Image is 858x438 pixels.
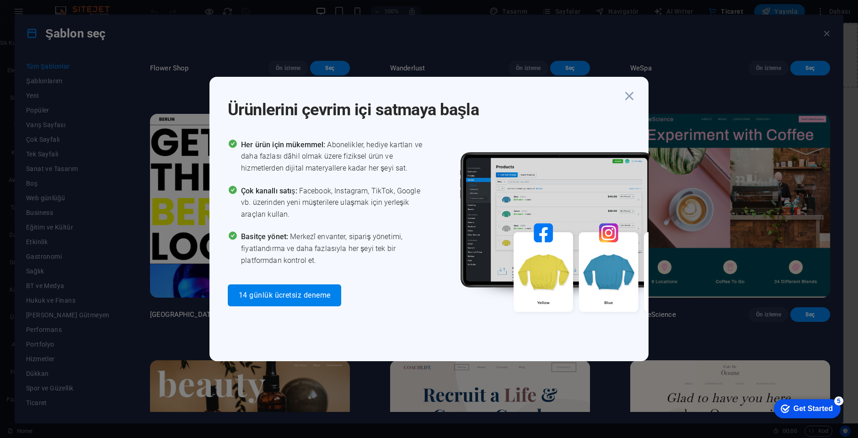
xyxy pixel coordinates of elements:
span: Basitçe yönet: [241,232,290,241]
img: promo_image.png [445,139,719,339]
div: Get Started [27,10,66,18]
span: Abonelikler, hediye kartları ve daha fazlası dâhil olmak üzere fiziksel ürün ve hizmetlerden diji... [241,139,429,174]
span: Çok kanallı satış: [241,187,299,195]
div: Get Started 5 items remaining, 0% complete [7,5,74,24]
span: 14 günlük ücretsiz deneme [239,292,330,299]
span: Element ekle [283,40,327,53]
span: Panoyu yapıştır [330,40,381,53]
h1: Ürünlerini çevrim içi satmaya başla [228,88,621,121]
span: Merkezî envanter, sipariş yönetimi, fiyatlandırma ve daha fazlasıyla her şeyi tek bir platformdan... [241,231,429,266]
span: Facebook, Instagram, TikTok, Google vb. üzerinden yeni müşterilere ulaşmak için yerleşik araçları... [241,185,429,220]
button: 14 günlük ücretsiz deneme [228,284,341,306]
div: 5 [68,2,77,11]
span: Her ürün için mükemmel: [241,140,327,149]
